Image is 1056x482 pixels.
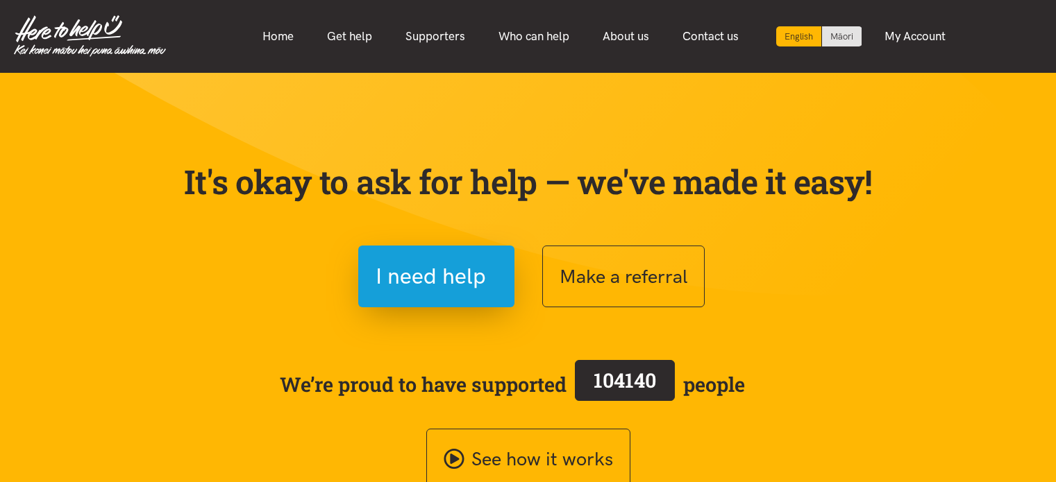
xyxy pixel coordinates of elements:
[389,21,482,51] a: Supporters
[358,246,514,307] button: I need help
[310,21,389,51] a: Get help
[246,21,310,51] a: Home
[776,26,862,46] div: Language toggle
[868,21,962,51] a: My Account
[666,21,755,51] a: Contact us
[822,26,862,46] a: Switch to Te Reo Māori
[482,21,586,51] a: Who can help
[376,259,486,294] span: I need help
[181,162,875,202] p: It's okay to ask for help — we've made it easy!
[280,357,745,411] span: We’re proud to have supported people
[776,26,822,46] div: Current language
[594,367,656,393] span: 104140
[567,357,683,411] a: 104140
[542,246,705,307] button: Make a referral
[14,15,166,57] img: Home
[586,21,666,51] a: About us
